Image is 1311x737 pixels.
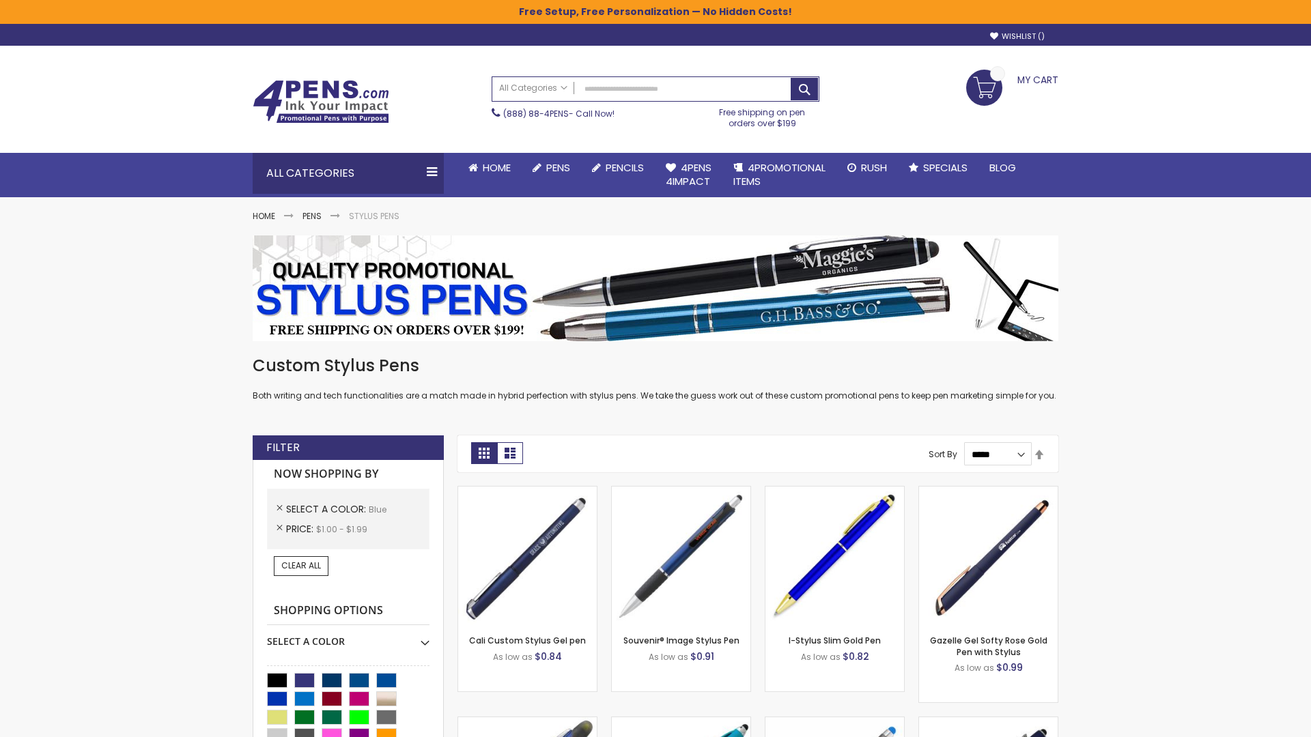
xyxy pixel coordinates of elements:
[286,502,369,516] span: Select A Color
[705,102,820,129] div: Free shipping on pen orders over $199
[990,31,1045,42] a: Wishlist
[722,153,836,197] a: 4PROMOTIONALITEMS
[267,596,429,626] strong: Shopping Options
[765,717,904,728] a: Islander Softy Gel with Stylus - ColorJet Imprint-Blue
[457,153,522,183] a: Home
[930,635,1047,657] a: Gazelle Gel Softy Rose Gold Pen with Stylus
[989,160,1016,175] span: Blog
[690,650,714,663] span: $0.91
[996,661,1023,674] span: $0.99
[253,153,444,194] div: All Categories
[266,440,300,455] strong: Filter
[649,651,688,663] span: As low as
[801,651,841,663] span: As low as
[919,487,1058,625] img: Gazelle Gel Softy Rose Gold Pen with Stylus-Blue
[955,662,994,674] span: As low as
[469,635,586,646] a: Cali Custom Stylus Gel pen
[253,210,275,222] a: Home
[253,235,1058,341] img: Stylus Pens
[898,153,978,183] a: Specials
[274,556,328,575] a: Clear All
[919,486,1058,497] a: Gazelle Gel Softy Rose Gold Pen with Stylus-Blue
[281,560,321,571] span: Clear All
[836,153,898,183] a: Rush
[349,210,399,222] strong: Stylus Pens
[458,487,597,625] img: Cali Custom Stylus Gel pen-Blue
[623,635,739,646] a: Souvenir® Image Stylus Pen
[458,486,597,497] a: Cali Custom Stylus Gel pen-Blue
[546,160,570,175] span: Pens
[499,83,567,93] span: All Categories
[522,153,581,183] a: Pens
[581,153,655,183] a: Pencils
[612,486,750,497] a: Souvenir® Image Stylus Pen-Blue
[765,486,904,497] a: I-Stylus Slim Gold-Blue
[733,160,826,188] span: 4PROMOTIONAL ITEMS
[302,210,322,222] a: Pens
[655,153,722,197] a: 4Pens4impact
[606,160,644,175] span: Pencils
[267,460,429,489] strong: Now Shopping by
[286,522,316,536] span: Price
[503,108,569,119] a: (888) 88-4PENS
[458,717,597,728] a: Souvenir® Jalan Highlighter Stylus Pen Combo-Blue
[612,487,750,625] img: Souvenir® Image Stylus Pen-Blue
[929,448,957,460] label: Sort By
[919,717,1058,728] a: Custom Soft Touch® Metal Pens with Stylus-Blue
[483,160,511,175] span: Home
[492,77,574,100] a: All Categories
[493,651,533,663] span: As low as
[789,635,881,646] a: I-Stylus Slim Gold Pen
[765,487,904,625] img: I-Stylus Slim Gold-Blue
[267,625,429,648] div: Select A Color
[503,108,615,119] span: - Call Now!
[471,442,497,464] strong: Grid
[253,355,1058,402] div: Both writing and tech functionalities are a match made in hybrid perfection with stylus pens. We ...
[316,523,367,535] span: $1.00 - $1.99
[861,160,887,175] span: Rush
[923,160,968,175] span: Specials
[612,717,750,728] a: Neon Stylus Highlighter-Pen Combo-Blue
[535,650,562,663] span: $0.84
[253,80,389,124] img: 4Pens Custom Pens and Promotional Products
[369,504,386,515] span: Blue
[666,160,711,188] span: 4Pens 4impact
[253,355,1058,377] h1: Custom Stylus Pens
[843,650,869,663] span: $0.82
[978,153,1027,183] a: Blog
